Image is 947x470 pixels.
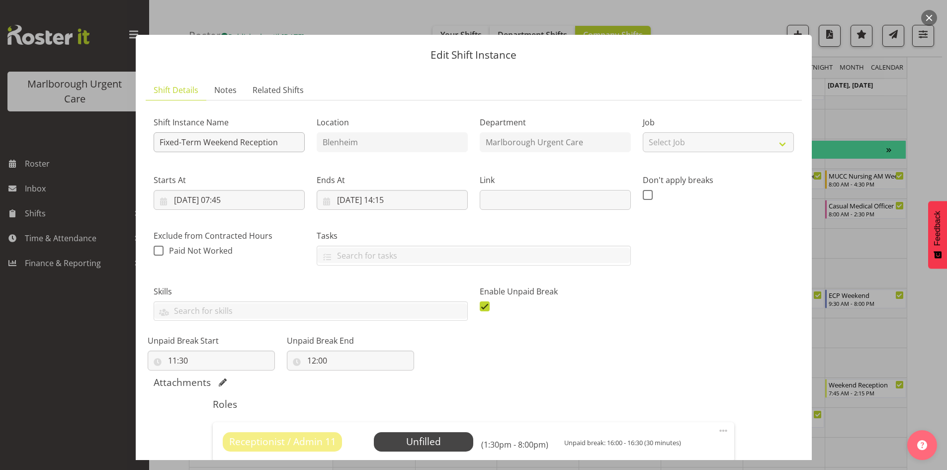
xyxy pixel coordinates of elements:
[481,440,548,450] h6: (1:30pm - 8:00pm)
[146,50,802,60] p: Edit Shift Instance
[154,190,305,210] input: Click to select...
[287,351,414,371] input: Click to select...
[253,84,304,96] span: Related Shifts
[154,174,305,186] label: Starts At
[154,285,468,297] label: Skills
[213,398,734,410] h5: Roles
[928,201,947,269] button: Feedback - Show survey
[643,174,794,186] label: Don't apply breaks
[917,440,927,450] img: help-xxl-2.png
[317,174,468,186] label: Ends At
[317,230,631,242] label: Tasks
[169,245,233,256] span: Paid Not Worked
[148,335,275,347] label: Unpaid Break Start
[214,84,237,96] span: Notes
[229,435,336,449] span: Receptionist / Admin 11
[154,84,198,96] span: Shift Details
[480,174,631,186] label: Link
[933,211,942,246] span: Feedback
[317,116,468,128] label: Location
[154,230,305,242] label: Exclude from Contracted Hours
[154,376,211,388] h5: Attachments
[406,435,441,448] span: Unfilled
[154,116,305,128] label: Shift Instance Name
[317,248,630,263] input: Search for tasks
[148,351,275,371] input: Click to select...
[317,190,468,210] input: Click to select...
[480,285,631,297] label: Enable Unpaid Break
[287,335,414,347] label: Unpaid Break End
[154,132,305,152] input: Shift Instance Name
[480,116,631,128] label: Department
[564,438,681,447] span: Unpaid break: 16:00 - 16:30 (30 minutes)
[643,116,794,128] label: Job
[154,303,467,319] input: Search for skills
